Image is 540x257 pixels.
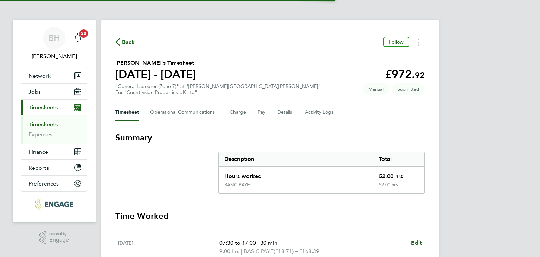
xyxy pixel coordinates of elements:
h2: [PERSON_NAME]'s Timesheet [115,59,196,67]
button: Back [115,38,135,46]
span: Finance [28,149,48,155]
div: 52.00 hrs [373,182,424,193]
div: Summary [218,152,425,194]
img: northbuildrecruit-logo-retina.png [35,199,73,210]
div: Timesheets [21,115,87,144]
span: This timesheet is Submitted. [392,83,425,95]
span: 30 min [260,239,277,246]
button: Pay [258,104,266,121]
button: Jobs [21,84,87,99]
div: BASIC PAYE [224,182,250,188]
span: 20 [79,29,88,38]
span: 92 [415,70,425,80]
span: This timesheet was manually created. [363,83,389,95]
span: £168.39 [299,248,319,255]
h1: [DATE] - [DATE] [115,67,196,81]
span: Reports [28,164,49,171]
div: For "Countryside Properties UK Ltd" [115,89,321,95]
button: Reports [21,160,87,175]
span: Back [122,38,135,46]
button: Charge [230,104,246,121]
span: Timesheets [28,104,58,111]
span: 9.00 hrs [219,248,239,255]
a: BH[PERSON_NAME] [21,27,87,61]
span: BASIC PAYE [244,247,274,256]
button: Timesheets Menu [412,37,425,48]
div: [DATE] [118,239,219,256]
a: Timesheets [28,121,58,128]
span: Preferences [28,180,59,187]
a: Powered byEngage [39,231,69,244]
span: (£18.71) = [274,248,299,255]
a: Expenses [28,131,52,138]
span: Engage [49,237,69,243]
app-decimal: £972. [385,68,425,81]
button: Details [277,104,294,121]
a: Edit [411,239,422,247]
h3: Time Worked [115,211,425,222]
span: Follow [389,39,404,45]
span: | [257,239,259,246]
button: Timesheet [115,104,139,121]
span: BH [49,33,60,43]
span: Network [28,73,51,79]
span: | [241,248,242,255]
button: Activity Logs [305,104,334,121]
button: Timesheets [21,100,87,115]
div: Hours worked [219,167,373,182]
button: Finance [21,144,87,159]
span: Powered by [49,231,69,237]
div: 52.00 hrs [373,167,424,182]
button: Preferences [21,176,87,191]
div: "General Labourer (Zone 7)" at "[PERSON_NAME][GEOGRAPHIC_DATA][PERSON_NAME]" [115,83,321,95]
button: Network [21,68,87,83]
span: 07:30 to 17:00 [219,239,256,246]
a: Go to home page [21,199,87,210]
div: Total [373,152,424,166]
a: 20 [71,27,85,49]
span: Edit [411,239,422,246]
button: Follow [383,37,409,47]
div: Description [219,152,373,166]
nav: Main navigation [13,20,96,222]
span: Becky Howley [21,52,87,61]
button: Operational Communications [150,104,218,121]
span: Jobs [28,88,41,95]
h3: Summary [115,132,425,143]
